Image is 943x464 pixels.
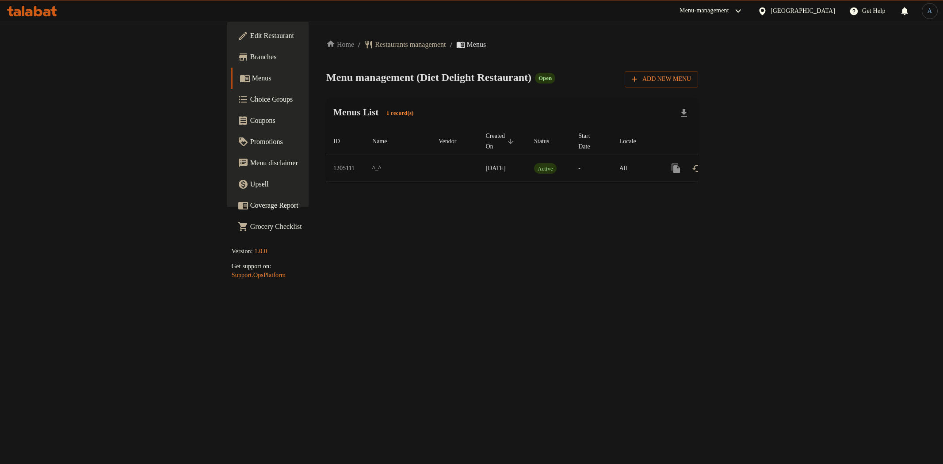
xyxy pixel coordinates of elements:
[231,25,385,46] a: Edit Restaurant
[326,72,531,83] span: Menu management ( Diet Delight Restaurant )
[250,137,378,147] span: Promotions
[250,179,378,190] span: Upsell
[333,136,351,147] span: ID
[250,94,378,105] span: Choice Groups
[231,131,385,152] a: Promotions
[250,115,378,126] span: Coupons
[534,164,557,174] span: Active
[254,248,267,255] span: 1.0.0
[250,30,378,41] span: Edit Restaurant
[928,6,932,16] span: A
[250,221,378,232] span: Grocery Checklist
[673,103,695,124] div: Export file
[665,158,687,179] button: more
[232,263,271,270] span: Get support on:
[231,174,385,195] a: Upsell
[231,216,385,237] a: Grocery Checklist
[250,158,378,168] span: Menu disclaimer
[381,109,419,118] span: 1 record(s)
[439,136,468,147] span: Vendor
[612,155,658,182] td: All
[467,39,486,50] span: Menus
[231,89,385,110] a: Choice Groups
[250,200,378,211] span: Coverage Report
[372,136,398,147] span: Name
[687,158,708,179] button: Change Status
[231,110,385,131] a: Coupons
[381,106,419,121] div: Total records count
[232,248,253,255] span: Version:
[231,68,385,89] a: Menus
[578,131,601,152] span: Start Date
[231,152,385,174] a: Menu disclaimer
[534,136,561,147] span: Status
[485,131,516,152] span: Created On
[619,136,648,147] span: Locale
[485,165,505,171] span: [DATE]
[375,39,446,50] span: Restaurants management
[450,39,453,50] li: /
[364,39,446,50] a: Restaurants management
[771,6,835,16] div: [GEOGRAPHIC_DATA]
[658,128,757,155] th: Actions
[250,52,378,62] span: Branches
[534,163,557,174] div: Active
[333,106,419,120] h2: Menus List
[252,73,378,84] span: Menus
[231,46,385,68] a: Branches
[365,155,431,182] td: ^_^
[231,195,385,216] a: Coverage Report
[535,74,555,82] span: Open
[632,74,691,85] span: Add New Menu
[232,272,286,278] a: Support.OpsPlatform
[326,39,698,50] nav: breadcrumb
[625,71,698,87] button: Add New Menu
[535,73,555,84] div: Open
[571,155,612,182] td: -
[680,6,729,16] div: Menu-management
[326,128,757,182] table: enhanced table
